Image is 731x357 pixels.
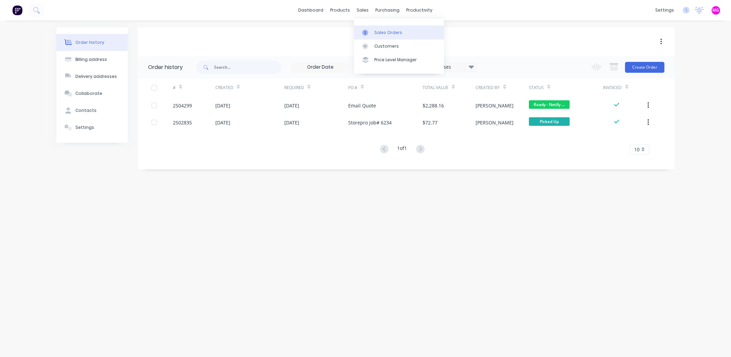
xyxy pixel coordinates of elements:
div: Email Quote [348,102,376,109]
div: Contacts [75,107,96,114]
span: Ready - Notify ... [529,100,570,109]
div: 35 Statuses [421,63,478,71]
div: [DATE] [215,119,230,126]
img: Factory [12,5,22,15]
a: dashboard [295,5,327,15]
div: sales [354,5,372,15]
div: [PERSON_NAME] [476,119,514,126]
div: Total Value [423,85,448,91]
input: Search... [214,61,281,74]
button: Create Order [625,62,664,73]
div: Delivery addresses [75,73,117,80]
div: Billing address [75,56,107,63]
div: Invoiced [603,85,622,91]
div: Settings [75,124,94,131]
div: Status [529,85,544,91]
div: Price Level Manager [374,57,417,63]
div: Storepro job# 6234 [348,119,392,126]
div: [DATE] [284,119,299,126]
button: Contacts [56,102,128,119]
a: Price Level Manager [354,53,444,67]
span: Picked Up [529,117,570,126]
div: Status [529,78,603,97]
div: 2502835 [173,119,192,126]
div: Order history [148,63,183,71]
button: Order history [56,34,128,51]
div: # [173,85,176,91]
div: [PERSON_NAME] [476,102,514,109]
div: [DATE] [215,102,230,109]
div: settings [652,5,677,15]
div: Collaborate [75,90,102,97]
div: Created By [476,78,529,97]
div: $2,288.16 [423,102,444,109]
div: Customers [374,43,399,49]
div: Invoiced [603,78,646,97]
button: Billing address [56,51,128,68]
div: Sales Orders [374,30,402,36]
div: productivity [403,5,436,15]
div: 2504299 [173,102,192,109]
div: # [173,78,215,97]
div: [DATE] [284,102,299,109]
div: PO # [348,78,423,97]
input: Order Date [292,62,349,72]
div: products [327,5,354,15]
button: Settings [56,119,128,136]
div: Total Value [423,78,476,97]
div: Created [215,85,233,91]
div: Created [215,78,284,97]
div: Required [284,78,348,97]
div: 1 of 1 [397,144,407,154]
div: Order history [75,39,104,46]
button: Delivery addresses [56,68,128,85]
button: Collaborate [56,85,128,102]
span: MG [713,7,719,13]
div: Required [284,85,304,91]
div: Created By [476,85,500,91]
div: purchasing [372,5,403,15]
span: 10 [634,146,640,153]
a: Sales Orders [354,26,444,39]
div: $72.77 [423,119,438,126]
div: PO # [348,85,357,91]
a: Customers [354,39,444,53]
